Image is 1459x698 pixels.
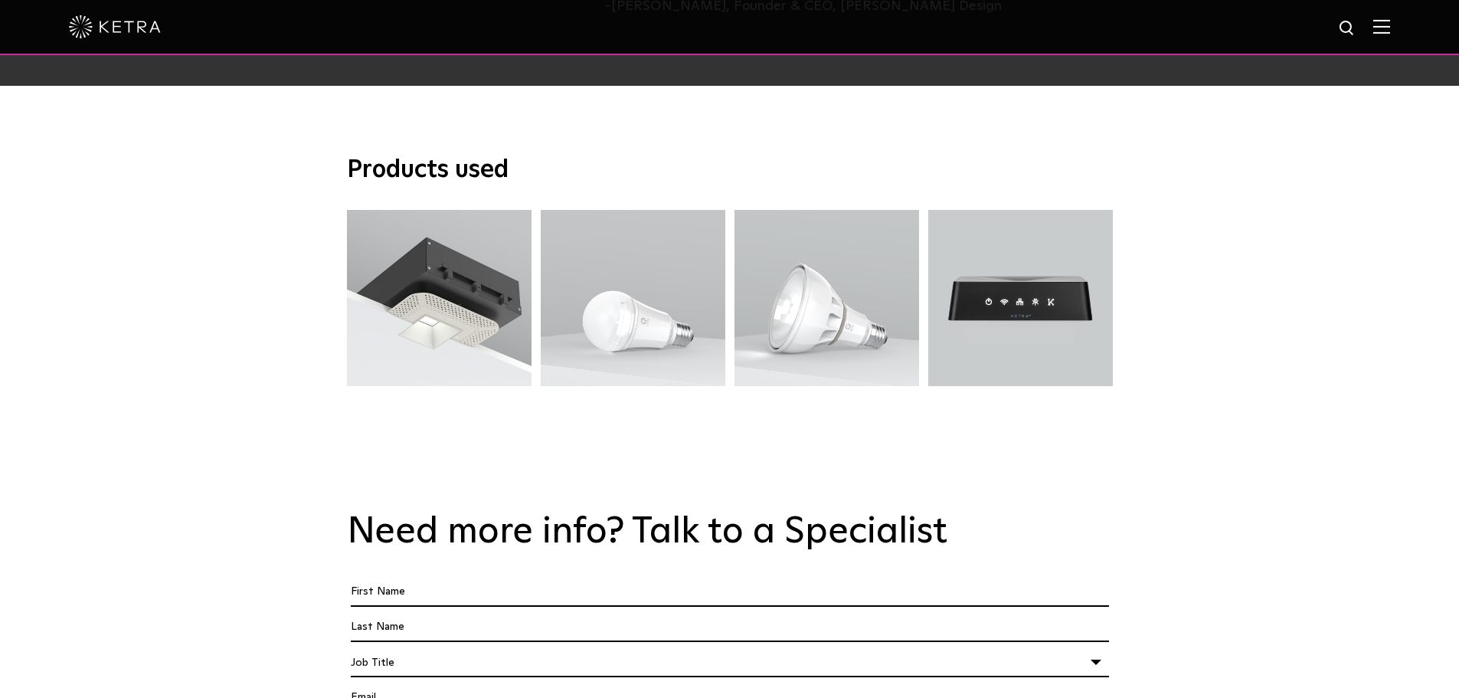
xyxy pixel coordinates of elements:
img: search icon [1338,19,1357,38]
h2: Need more info? Talk to a Specialist [347,510,1113,555]
input: Last Name [351,613,1109,642]
img: Hamburger%20Nav.svg [1373,19,1390,34]
div: Job Title [351,648,1109,677]
input: First Name [351,578,1109,607]
h3: Products used [347,155,1113,187]
img: ketra-logo-2019-white [69,15,161,38]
